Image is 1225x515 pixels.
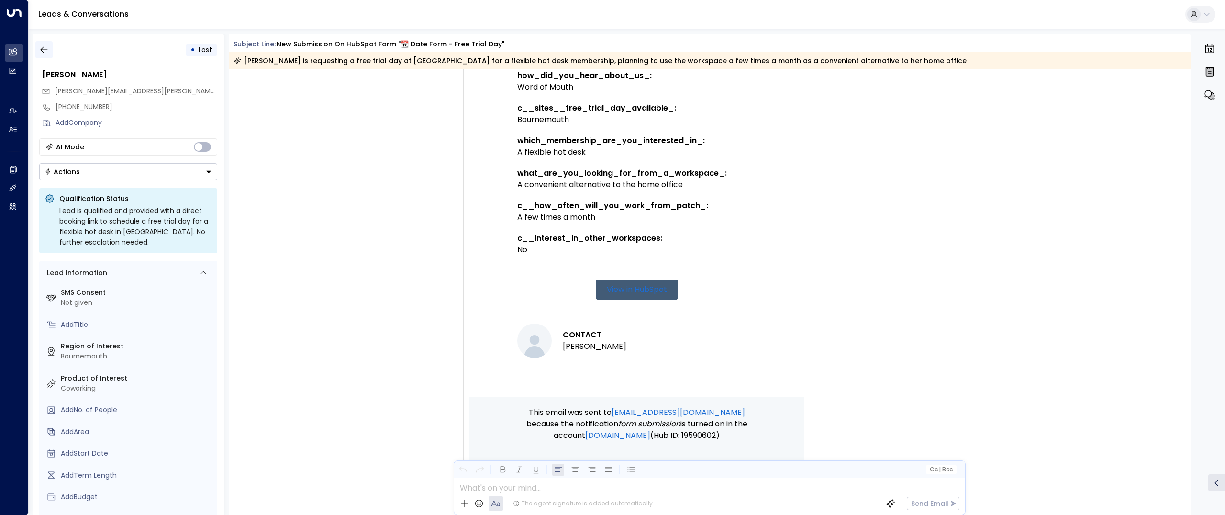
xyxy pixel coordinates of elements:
[61,492,213,502] div: AddBudget
[585,430,650,441] a: [DOMAIN_NAME]
[925,465,956,474] button: Cc|Bcc
[939,466,941,473] span: |
[55,86,271,96] span: [PERSON_NAME][EMAIL_ADDRESS][PERSON_NAME][DOMAIN_NAME]
[38,9,129,20] a: Leads & Conversations
[42,69,217,80] div: [PERSON_NAME]
[190,41,195,58] div: •
[234,56,967,66] div: [PERSON_NAME] is requesting a free trial day at [GEOGRAPHIC_DATA] for a flexible hot desk members...
[61,427,213,437] div: AddArea
[517,102,676,113] strong: c__sites__free_trial_day_available_:
[234,39,276,49] span: Subject Line:
[59,194,212,203] p: Qualification Status
[618,418,680,430] span: Form submission
[56,142,84,152] div: AI Mode
[55,86,217,96] span: rebecca.mogridge@hotmail.com
[517,324,552,358] img: Rebecca Mogridge
[61,320,213,330] div: AddTitle
[39,163,217,180] button: Actions
[474,464,486,476] button: Redo
[61,298,213,308] div: Not given
[59,205,212,247] div: Lead is qualified and provided with a direct booking link to schedule a free trial day for a flex...
[45,168,80,176] div: Actions
[61,351,213,361] div: Bournemouth
[199,45,212,55] span: Lost
[56,118,217,128] div: AddCompany
[56,102,217,112] div: [PHONE_NUMBER]
[44,268,107,278] div: Lead Information
[563,329,626,341] h3: CONTACT
[61,383,213,393] div: Coworking
[61,470,213,481] div: AddTerm Length
[549,460,724,471] span: Do you want to stop receiving these emails?
[596,280,678,300] a: View in HubSpot
[61,405,213,415] div: AddNo. of People
[517,200,708,211] strong: c__how_often_will_you_work_from_patch_:
[517,407,757,441] p: This email was sent to because the notification is turned on in the account (Hub ID: 19590602)
[61,288,213,298] label: SMS Consent
[612,407,745,418] a: [EMAIL_ADDRESS][DOMAIN_NAME]
[517,135,705,146] strong: which_membership_are_you_interested_in_:
[61,341,213,351] label: Region of Interest
[517,70,652,81] strong: how_did_you_hear_about_us_:
[61,373,213,383] label: Product of Interest
[517,168,727,179] strong: what_are_you_looking_for_from_a_workspace_:
[517,233,662,244] strong: c__interest_in_other_workspaces:
[929,466,952,473] span: Cc Bcc
[277,39,504,49] div: New submission on HubSpot Form "📆 Date Form - Free Trial Day"
[513,499,653,508] div: The agent signature is added automatically
[457,464,469,476] button: Undo
[563,341,626,352] li: [PERSON_NAME]
[61,448,213,459] div: AddStart Date
[39,163,217,180] div: Button group with a nested menu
